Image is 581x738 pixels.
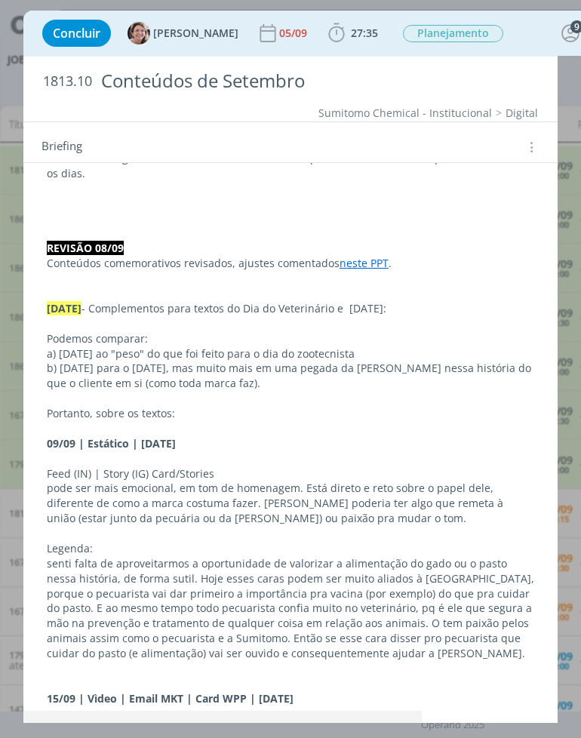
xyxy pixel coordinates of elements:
[318,106,492,120] a: Sumitomo Chemical - Institucional
[47,436,176,450] strong: 09/09 | Estático | [DATE]
[53,27,100,39] span: Concluir
[47,301,81,315] strong: [DATE]
[279,28,310,38] div: 05/09
[47,406,534,421] p: Portanto, sobre os textos:
[47,541,534,556] p: Legenda:
[47,481,534,526] p: pode ser mais emocional, em tom de homenagem. Está direto e reto sobre o papel dele, diferente de...
[47,151,534,181] p: Nossa homenagem a todos os médicos veterinários pelo trabalho essencial que realizam todos os dias.
[47,256,534,271] p: Conteúdos comemorativos revisados, ajustes comentados .
[41,137,82,157] span: Briefing
[402,24,504,43] button: Planejamento
[47,691,294,706] strong: 15/09 | Vìdeo | Email MKT | Card WPP | [DATE]
[47,301,534,316] p: - Complementos para textos do Dia do Veterinário e [DATE]:
[47,466,534,481] p: Feed (IN) | Story (IG) Card/Stories
[47,361,534,391] p: b) [DATE] para o [DATE], mas muito mais em uma pegada da [PERSON_NAME] nessa história do que o cl...
[128,22,238,45] button: A[PERSON_NAME]
[47,556,534,661] p: senti falta de aproveitarmos a oportunidade de valorizar a alimentação do gado ou o pasto nessa h...
[324,21,382,45] button: 27:35
[340,256,389,270] a: neste PPT
[95,63,538,100] div: Conteúdos de Setembro
[23,11,558,723] div: dialog
[47,241,124,255] strong: REVISÃO 08/09
[403,25,503,42] span: Planejamento
[47,331,534,346] p: Podemos comparar:
[42,20,111,47] button: Concluir
[351,26,378,40] span: 27:35
[506,106,538,120] a: Digital
[128,22,150,45] img: A
[47,346,534,361] p: a) [DATE] ao "peso" do que foi feito para o dia do zootecnista
[43,73,92,90] span: 1813.10
[153,28,238,38] span: [PERSON_NAME]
